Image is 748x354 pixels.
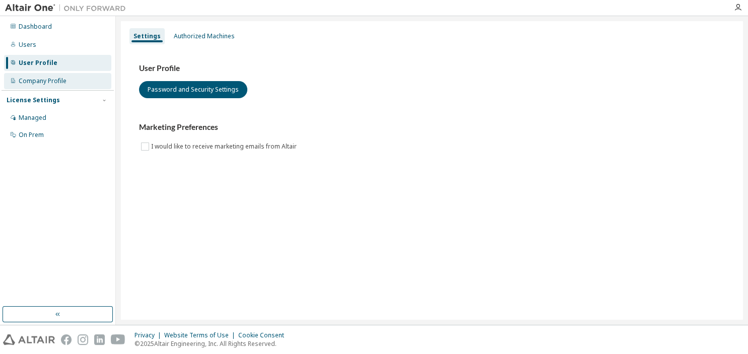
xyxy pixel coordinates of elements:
div: Privacy [134,331,164,339]
img: Altair One [5,3,131,13]
label: I would like to receive marketing emails from Altair [151,140,299,153]
div: License Settings [7,96,60,104]
div: Website Terms of Use [164,331,238,339]
img: facebook.svg [61,334,72,345]
div: Company Profile [19,77,66,85]
button: Password and Security Settings [139,81,247,98]
div: Authorized Machines [174,32,235,40]
div: Managed [19,114,46,122]
img: linkedin.svg [94,334,105,345]
p: © 2025 Altair Engineering, Inc. All Rights Reserved. [134,339,290,348]
div: Cookie Consent [238,331,290,339]
div: User Profile [19,59,57,67]
div: On Prem [19,131,44,139]
img: youtube.svg [111,334,125,345]
img: instagram.svg [78,334,88,345]
h3: User Profile [139,63,725,74]
h3: Marketing Preferences [139,122,725,132]
div: Settings [133,32,161,40]
img: altair_logo.svg [3,334,55,345]
div: Dashboard [19,23,52,31]
div: Users [19,41,36,49]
